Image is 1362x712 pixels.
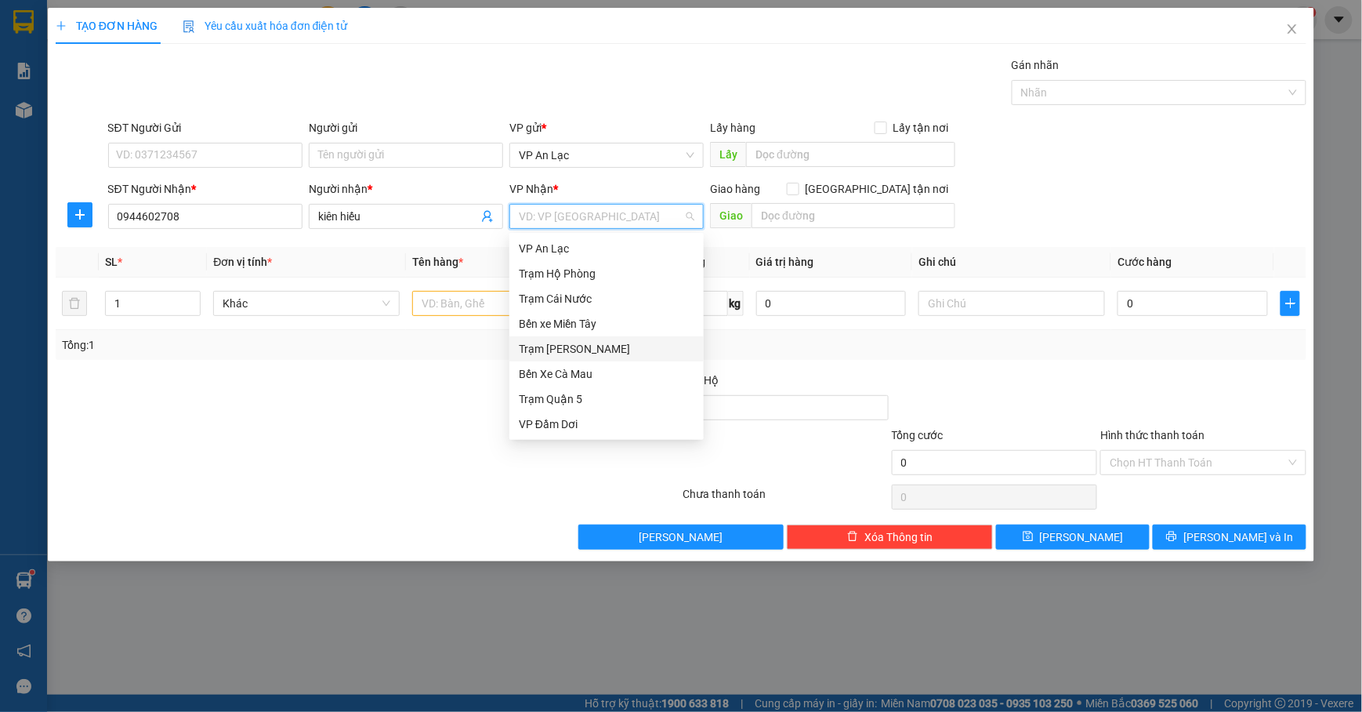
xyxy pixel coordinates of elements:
[996,525,1150,550] button: save[PERSON_NAME]
[864,529,933,546] span: Xóa Thông tin
[213,256,272,268] span: Đơn vị tính
[519,240,694,257] div: VP An Lạc
[509,311,704,336] div: Bến xe Miền Tây
[309,119,503,136] div: Người gửi
[799,180,955,198] span: [GEOGRAPHIC_DATA] tận nơi
[756,291,907,316] input: 0
[892,429,944,441] span: Tổng cước
[147,38,655,58] li: 26 Phó Cơ Điều, Phường 12
[62,336,527,354] div: Tổng: 1
[20,20,98,98] img: logo.jpg
[509,387,704,412] div: Trạm Quận 5
[756,256,814,268] span: Giá trị hàng
[710,122,755,134] span: Lấy hàng
[519,265,694,282] div: Trạm Hộ Phòng
[105,256,118,268] span: SL
[1023,531,1034,543] span: save
[309,180,503,198] div: Người nhận
[223,292,390,315] span: Khác
[918,291,1105,316] input: Ghi Chú
[519,290,694,307] div: Trạm Cái Nước
[412,291,599,316] input: VD: Bàn, Ghế
[887,119,955,136] span: Lấy tận nơi
[912,247,1111,278] th: Ghi chú
[62,291,87,316] button: delete
[683,374,719,387] span: Thu Hộ
[67,202,92,227] button: plus
[681,485,890,513] div: Chưa thanh toán
[509,183,553,195] span: VP Nhận
[1270,8,1314,52] button: Close
[56,20,67,31] span: plus
[56,20,158,32] span: TẠO ĐƠN HÀNG
[1153,525,1306,550] button: printer[PERSON_NAME] và In
[519,315,694,332] div: Bến xe Miền Tây
[509,236,704,261] div: VP An Lạc
[183,20,348,32] span: Yêu cầu xuất hóa đơn điện tử
[1183,529,1293,546] span: [PERSON_NAME] và In
[68,209,92,221] span: plus
[519,365,694,383] div: Bến Xe Cà Mau
[710,142,746,167] span: Lấy
[147,58,655,78] li: Hotline: 02839552959
[728,291,744,316] span: kg
[509,361,704,387] div: Bến Xe Cà Mau
[1117,256,1172,268] span: Cước hàng
[108,119,302,136] div: SĐT Người Gửi
[752,203,954,228] input: Dọc đường
[509,119,704,136] div: VP gửi
[519,340,694,358] div: Trạm [PERSON_NAME]
[509,261,704,286] div: Trạm Hộ Phòng
[509,286,704,311] div: Trạm Cái Nước
[481,210,494,223] span: user-add
[1280,291,1300,316] button: plus
[519,391,694,408] div: Trạm Quận 5
[746,142,954,167] input: Dọc đường
[509,336,704,361] div: Trạm Tắc Vân
[183,20,195,33] img: icon
[519,143,694,167] span: VP An Lạc
[108,180,302,198] div: SĐT Người Nhận
[20,114,172,140] b: GỬI : VP An Lạc
[519,416,694,433] div: VP Đầm Dơi
[578,525,784,550] button: [PERSON_NAME]
[847,531,858,543] span: delete
[1281,297,1299,310] span: plus
[1166,531,1177,543] span: printer
[787,525,993,550] button: deleteXóa Thông tin
[1012,59,1060,71] label: Gán nhãn
[1040,529,1124,546] span: [PERSON_NAME]
[509,412,704,437] div: VP Đầm Dơi
[710,183,760,195] span: Giao hàng
[710,203,752,228] span: Giao
[1286,23,1299,35] span: close
[639,529,723,546] span: [PERSON_NAME]
[412,256,463,268] span: Tên hàng
[1100,429,1204,441] label: Hình thức thanh toán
